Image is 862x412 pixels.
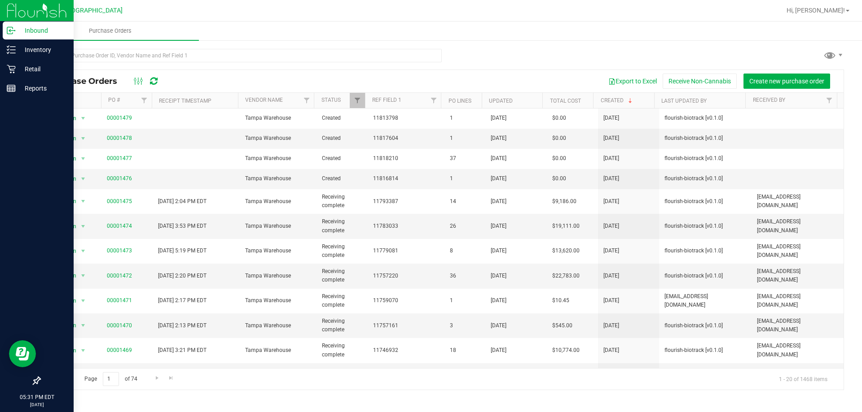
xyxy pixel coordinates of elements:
span: Receiving complete [322,317,362,334]
span: [DATE] [491,296,506,305]
span: Receiving complete [322,193,362,210]
span: flourish-biotrack [v0.1.0] [664,154,746,163]
span: select [77,344,88,357]
span: $0.00 [552,114,566,122]
span: Page of 74 [77,372,145,386]
a: 00001474 [107,223,132,229]
button: Create new purchase order [743,74,830,89]
span: Tampa Warehouse [245,222,311,230]
span: $13,620.00 [552,247,580,255]
span: select [77,220,88,233]
span: [DATE] [491,154,506,163]
a: 00001472 [107,273,132,279]
span: 1 - 20 of 1468 items [772,372,835,386]
input: 1 [103,372,119,386]
span: 11759070 [373,296,439,305]
span: [DATE] 2:13 PM EDT [158,321,207,330]
a: Filter [137,93,152,108]
span: [EMAIL_ADDRESS][DOMAIN_NAME] [757,342,838,359]
span: Receiving complete [322,267,362,284]
span: flourish-biotrack [v0.1.0] [664,247,746,255]
span: [DATE] 2:17 PM EDT [158,296,207,305]
span: [DATE] 2:04 PM EDT [158,197,207,206]
a: Filter [350,93,365,108]
span: 3 [450,321,480,330]
span: 11779081 [373,247,439,255]
span: Tampa Warehouse [245,321,311,330]
span: [DATE] [603,321,619,330]
a: Updated [489,98,513,104]
a: Purchase Orders [22,22,199,40]
span: select [77,195,88,208]
span: [DATE] 3:53 PM EDT [158,222,207,230]
span: flourish-biotrack [v0.1.0] [664,114,746,122]
a: 00001478 [107,135,132,141]
span: [DATE] [603,174,619,183]
span: $10.45 [552,296,569,305]
a: 00001473 [107,247,132,254]
span: 8 [450,247,480,255]
span: [DATE] 5:19 PM EDT [158,247,207,255]
span: $9,186.00 [552,197,576,206]
inline-svg: Inventory [7,45,16,54]
span: [DATE] [491,272,506,280]
span: Create new purchase order [749,78,824,85]
span: [DATE] [603,272,619,280]
span: Receiving complete [322,367,362,384]
p: 05:31 PM EDT [4,393,70,401]
span: 11757161 [373,321,439,330]
span: Tampa Warehouse [245,197,311,206]
a: Go to the next page [150,372,163,384]
span: [GEOGRAPHIC_DATA] [61,7,123,14]
a: Total Cost [550,98,581,104]
span: [DATE] [603,114,619,122]
span: 1 [450,114,480,122]
span: $19,111.00 [552,222,580,230]
span: 11783033 [373,222,439,230]
p: Reports [16,83,70,94]
span: [EMAIL_ADDRESS][DOMAIN_NAME] [757,243,838,260]
span: select [77,173,88,185]
span: select [77,245,88,257]
p: Retail [16,64,70,74]
button: Receive Non-Cannabis [663,74,737,89]
span: [DATE] [603,134,619,143]
inline-svg: Reports [7,84,16,93]
span: Receiving complete [322,342,362,359]
span: Receiving complete [322,217,362,234]
span: Receiving complete [322,243,362,260]
span: select [77,112,88,125]
span: $22,783.00 [552,272,580,280]
span: 11818210 [373,154,439,163]
span: $0.00 [552,174,566,183]
span: Hi, [PERSON_NAME]! [787,7,845,14]
span: flourish-biotrack [v0.1.0] [664,222,746,230]
span: [EMAIL_ADDRESS][DOMAIN_NAME] [757,193,838,210]
span: Purchase Orders [47,76,126,86]
span: Created [322,114,362,122]
span: 14 [450,197,480,206]
span: 36 [450,272,480,280]
span: 11817604 [373,134,439,143]
span: [DATE] [491,247,506,255]
p: Inventory [16,44,70,55]
span: $10,774.00 [552,346,580,355]
a: PO # [108,97,120,103]
span: [DATE] [603,247,619,255]
span: select [77,152,88,165]
span: 11813798 [373,114,439,122]
a: Status [321,97,341,103]
a: 00001470 [107,322,132,329]
span: Tampa Warehouse [245,134,311,143]
span: [EMAIL_ADDRESS][DOMAIN_NAME] [757,317,838,334]
span: [DATE] [603,222,619,230]
span: [DATE] [491,197,506,206]
span: [EMAIL_ADDRESS][DOMAIN_NAME] [757,217,838,234]
a: Received By [753,97,785,103]
a: 00001469 [107,347,132,353]
a: Ref Field 1 [372,97,401,103]
span: [DATE] 2:20 PM EDT [158,272,207,280]
span: Tampa Warehouse [245,296,311,305]
p: Inbound [16,25,70,36]
a: 00001471 [107,297,132,304]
